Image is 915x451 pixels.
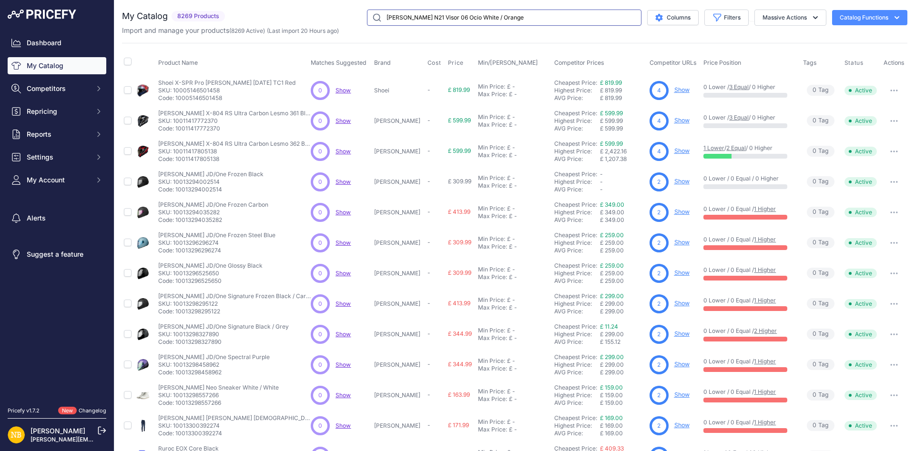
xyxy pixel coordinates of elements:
span: 0 [813,238,816,247]
div: - [512,90,517,98]
div: AVG Price: [554,155,600,163]
a: Show [674,421,690,429]
span: £ 819.99 [600,87,622,94]
span: Tags [803,59,817,66]
span: Active [844,147,877,156]
a: Show [674,178,690,185]
a: £ 259.00 [600,262,624,269]
span: £ 819.99 [448,86,470,93]
a: 1 Higher [754,205,776,212]
p: 0 Lower / 0 Equal / [703,205,793,213]
a: Cheapest Price: [554,231,597,239]
span: - [600,178,603,185]
div: Min Price: [478,235,505,243]
span: £ 309.99 [448,269,471,276]
p: 0 Lower / 0 Equal / [703,327,793,335]
div: - [510,235,515,243]
div: - [512,212,517,220]
span: - [427,117,430,124]
span: 0 [318,208,322,217]
div: Highest Price: [554,148,600,155]
button: Cost [427,59,443,67]
div: AVG Price: [554,94,600,102]
div: - [512,243,517,251]
a: [PERSON_NAME][EMAIL_ADDRESS][DOMAIN_NAME] [30,436,177,443]
div: Max Price: [478,273,507,281]
div: Min Price: [478,83,505,90]
span: Active [844,299,877,309]
div: £ [507,205,510,212]
div: Highest Price: [554,270,600,277]
div: £ 819.99 [600,94,646,102]
div: £ [509,212,512,220]
a: Show [335,300,351,307]
p: [PERSON_NAME] JD/One Signature Frozen Black / Carbon [158,292,311,300]
p: [PERSON_NAME] [374,209,424,216]
span: Min/[PERSON_NAME] [478,59,538,66]
p: [PERSON_NAME] [374,239,424,247]
div: £ [509,90,512,98]
nav: Sidebar [8,34,106,395]
span: Product Name [158,59,198,66]
span: Show [335,361,351,368]
p: 0 Lower / 0 Equal / [703,236,793,243]
div: £ [509,243,512,251]
span: Active [844,116,877,126]
span: Active [844,177,877,187]
p: SKU: 10013298295122 [158,300,311,308]
a: Cheapest Price: [554,414,597,421]
a: Show [674,147,690,154]
a: £ 159.00 [600,384,623,391]
span: 0 [813,147,816,156]
div: £ 1,207.38 [600,155,646,163]
p: Code: 10013298295122 [158,308,311,315]
div: Highest Price: [554,117,600,125]
a: £ 599.99 [600,110,623,117]
a: Dashboard [8,34,106,51]
a: Cheapest Price: [554,323,597,330]
a: 1 Higher [754,358,776,365]
span: £ 599.99 [448,147,471,154]
a: Cheapest Price: [554,201,597,208]
div: - [510,174,515,182]
a: 8269 Active [231,27,263,34]
div: - [510,296,515,304]
div: AVG Price: [554,308,600,315]
p: [PERSON_NAME] [374,300,424,308]
span: - [427,208,430,215]
h2: My Catalog [122,10,168,23]
a: Show [335,270,351,277]
div: Max Price: [478,243,507,251]
p: Code: 10011417772370 [158,125,311,132]
span: My Account [27,175,89,185]
a: [PERSON_NAME] [30,427,85,435]
div: Max Price: [478,304,507,311]
a: 1 Higher [754,419,776,426]
a: Show [335,239,351,246]
a: Show [335,422,351,429]
a: Show [335,148,351,155]
p: 0 Lower / 0 Equal / [703,266,793,274]
span: Competitor Prices [554,59,604,66]
span: 0 [318,178,322,186]
div: Highest Price: [554,209,600,216]
button: Status [844,59,865,67]
a: Alerts [8,210,106,227]
a: Changelog [79,407,106,414]
a: Show [335,178,351,185]
a: Cheapest Price: [554,170,597,178]
span: 0 [813,208,816,217]
span: 4 [657,117,661,125]
p: [PERSON_NAME] JD/One Frozen Carbon [158,201,268,209]
a: My Catalog [8,57,106,74]
button: Columns [647,10,699,25]
p: SKU: 10013294035282 [158,209,268,216]
a: 1 Higher [754,297,776,304]
span: - [427,178,430,185]
span: Show [335,331,351,338]
div: Min Price: [478,266,505,273]
span: 2 [657,208,661,217]
div: AVG Price: [554,186,600,193]
a: Show [674,330,690,337]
